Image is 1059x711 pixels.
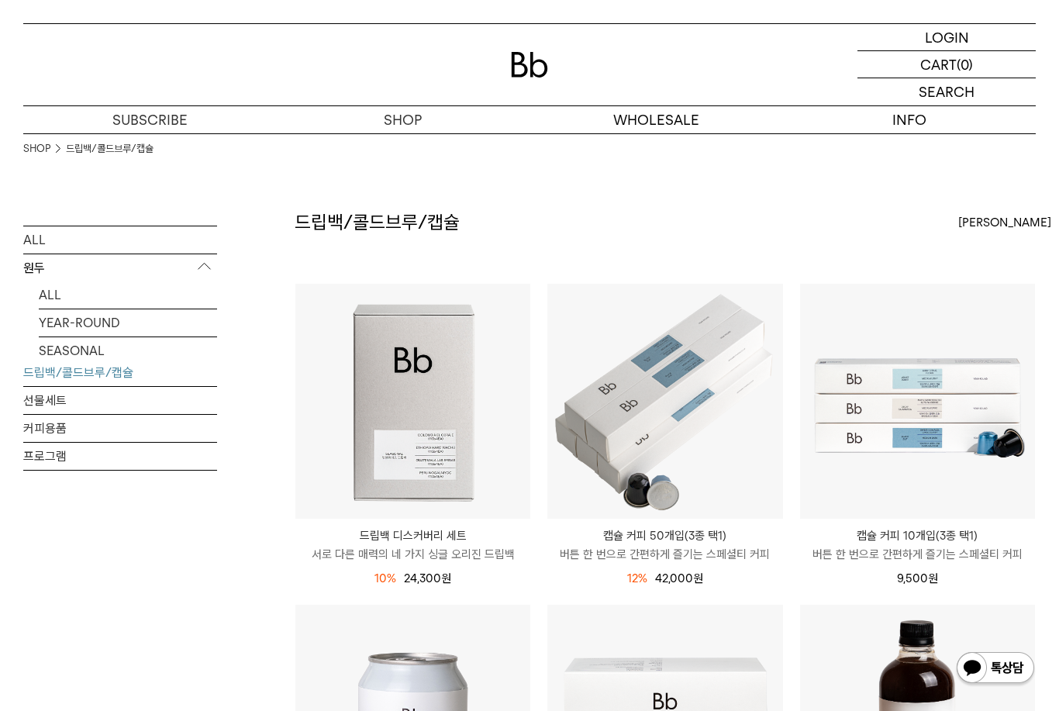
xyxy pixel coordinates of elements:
[958,213,1051,232] span: [PERSON_NAME]
[441,571,451,585] span: 원
[655,571,703,585] span: 42,000
[857,51,1036,78] a: CART (0)
[928,571,938,585] span: 원
[547,284,782,519] img: 캡슐 커피 50개입(3종 택1)
[39,337,217,364] a: SEASONAL
[23,414,217,441] a: 커피용품
[920,51,957,78] p: CART
[277,106,530,133] a: SHOP
[23,442,217,469] a: 프로그램
[547,545,782,564] p: 버튼 한 번으로 간편하게 즐기는 스페셜티 커피
[23,254,217,281] p: 원두
[547,526,782,564] a: 캡슐 커피 50개입(3종 택1) 버튼 한 번으로 간편하게 즐기는 스페셜티 커피
[23,358,217,385] a: 드립백/콜드브루/캡슐
[857,24,1036,51] a: LOGIN
[529,106,783,133] p: WHOLESALE
[66,141,154,157] a: 드립백/콜드브루/캡슐
[295,526,530,545] p: 드립백 디스커버리 세트
[925,24,969,50] p: LOGIN
[800,526,1035,545] p: 캡슐 커피 10개입(3종 택1)
[627,569,647,588] div: 12%
[295,284,530,519] img: 드립백 디스커버리 세트
[955,651,1036,688] img: 카카오톡 채널 1:1 채팅 버튼
[957,51,973,78] p: (0)
[39,309,217,336] a: YEAR-ROUND
[295,526,530,564] a: 드립백 디스커버리 세트 서로 다른 매력의 네 가지 싱글 오리진 드립백
[693,571,703,585] span: 원
[511,52,548,78] img: 로고
[897,571,938,585] span: 9,500
[23,141,50,157] a: SHOP
[800,284,1035,519] img: 캡슐 커피 10개입(3종 택1)
[295,209,460,236] h2: 드립백/콜드브루/캡슐
[800,545,1035,564] p: 버튼 한 번으로 간편하게 즐기는 스페셜티 커피
[404,571,451,585] span: 24,300
[374,569,396,588] div: 10%
[23,386,217,413] a: 선물세트
[919,78,974,105] p: SEARCH
[39,281,217,308] a: ALL
[23,226,217,253] a: ALL
[547,526,782,545] p: 캡슐 커피 50개입(3종 택1)
[23,106,277,133] a: SUBSCRIBE
[295,545,530,564] p: 서로 다른 매력의 네 가지 싱글 오리진 드립백
[783,106,1037,133] p: INFO
[800,526,1035,564] a: 캡슐 커피 10개입(3종 택1) 버튼 한 번으로 간편하게 즐기는 스페셜티 커피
